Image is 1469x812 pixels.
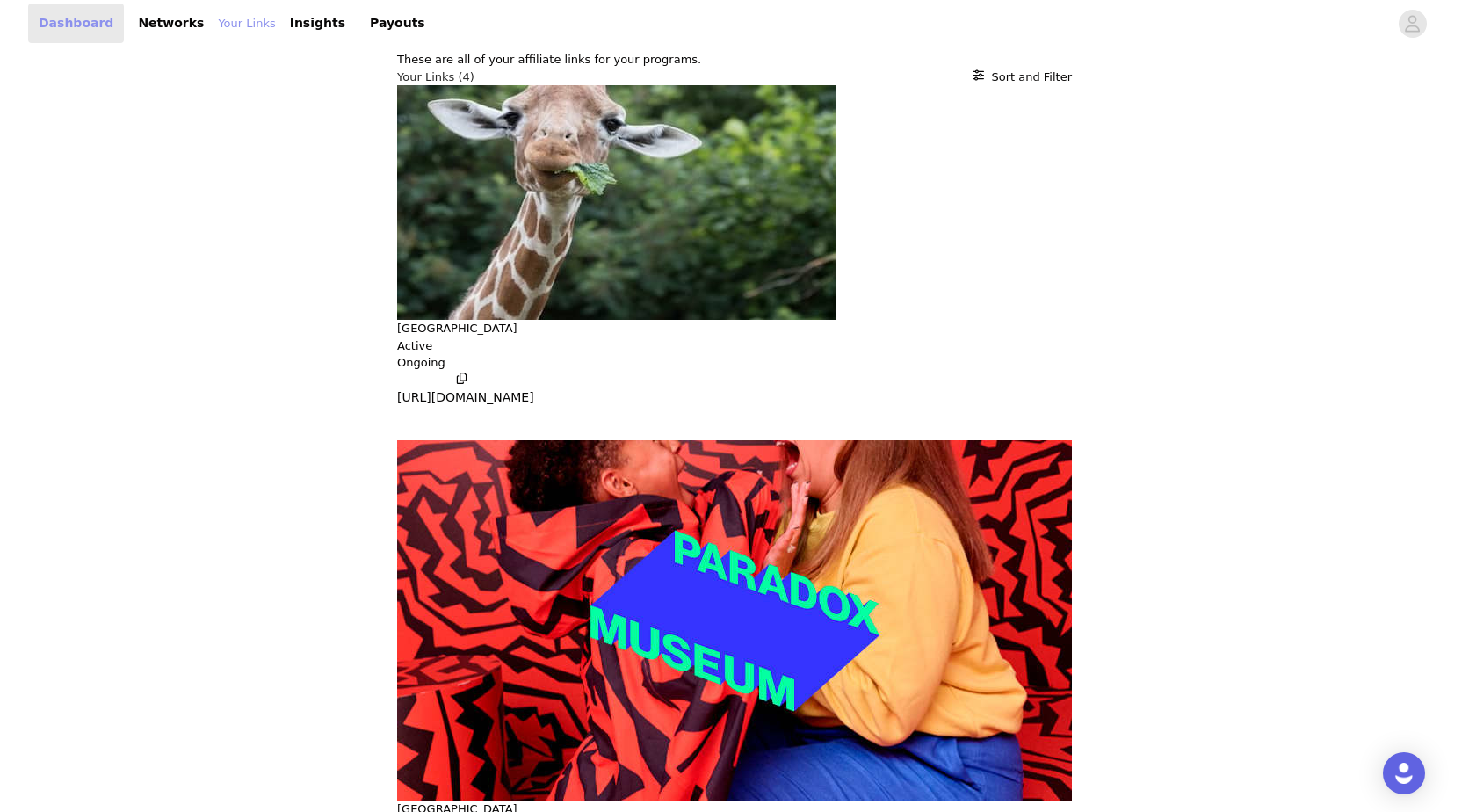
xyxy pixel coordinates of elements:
button: [URL][DOMAIN_NAME] [397,372,534,408]
img: Paradox Museum London - Tickets | Fever [397,440,1072,801]
a: Insights [279,4,356,43]
p: Ongoing [397,354,1072,372]
p: [URL][DOMAIN_NAME] [397,388,534,407]
p: These are all of your affiliate links for your programs. [397,51,1072,69]
div: avatar [1404,10,1421,38]
a: Networks [127,4,214,43]
button: [GEOGRAPHIC_DATA] [397,320,517,337]
p: Active [397,337,432,355]
img: ZSL London Zoo - Tickets | Fever [397,85,836,320]
div: Open Intercom Messenger [1383,752,1425,794]
h3: Your Links (4) [397,69,474,86]
a: Payouts [359,4,436,43]
a: Dashboard [28,4,124,43]
a: Your Links [218,15,275,33]
button: Sort and Filter [973,69,1072,86]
